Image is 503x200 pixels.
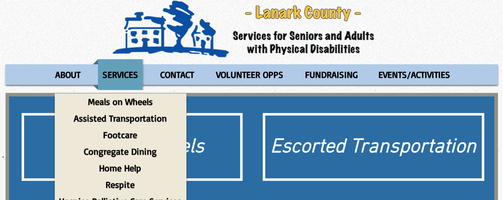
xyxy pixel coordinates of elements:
[55,160,186,176] a: Home Help
[55,176,186,193] a: Respite
[207,59,293,90] a: VOLUNTEER OPPS
[98,59,143,90] p: SERVICES
[55,143,186,160] a: Congregate Dining
[150,59,204,90] a: CONTACT
[83,93,157,110] p: Meals on Wheels
[69,110,171,127] p: Assisted Transportation
[51,59,85,90] p: ABOUT
[95,160,146,176] p: Home Help
[46,59,90,90] a: ABOUT
[295,59,366,90] a: FUNDRAISING
[212,59,288,90] p: VOLUNTEER OPPS
[102,176,140,193] p: Respite
[374,59,455,90] p: EVENTS/ACTIVITIES
[263,113,484,181] a: Escorted Transportation
[79,143,161,160] p: Congregate Dining
[55,110,186,127] a: Assisted Transportation
[300,59,362,90] p: FUNDRAISING
[55,93,186,110] a: Meals on Wheels
[156,59,198,90] p: CONTACT
[93,59,148,90] a: SERVICES
[29,133,236,161] div: Meals on Wheels
[55,127,186,143] a: Footcare
[369,59,460,90] a: EVENTS/ACTIVITIES
[22,113,243,181] a: Meals on Wheels
[270,133,477,161] div: Escorted Transportation
[6,59,498,90] nav: Site
[99,127,142,143] p: Footcare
